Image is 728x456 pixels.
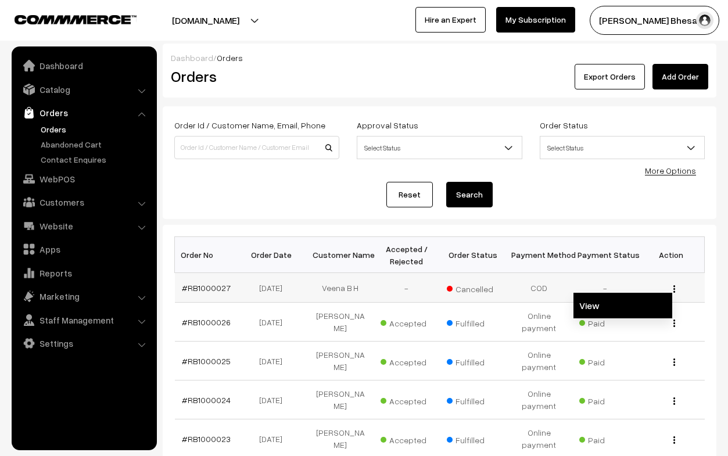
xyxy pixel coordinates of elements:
[171,67,338,85] h2: Orders
[575,64,645,89] button: Export Orders
[374,237,440,273] th: Accepted / Rejected
[131,6,280,35] button: [DOMAIN_NAME]
[381,353,439,368] span: Accepted
[15,168,153,189] a: WebPOS
[645,166,696,175] a: More Options
[506,237,572,273] th: Payment Method
[182,434,231,444] a: #RB1000023
[506,380,572,419] td: Online payment
[579,353,637,368] span: Paid
[540,119,588,131] label: Order Status
[175,237,241,273] th: Order No
[307,342,374,380] td: [PERSON_NAME]
[241,273,307,303] td: [DATE]
[174,136,339,159] input: Order Id / Customer Name / Customer Email / Customer Phone
[673,436,675,444] img: Menu
[15,333,153,354] a: Settings
[540,138,704,158] span: Select Status
[447,431,505,446] span: Fulfilled
[652,64,708,89] a: Add Order
[15,263,153,283] a: Reports
[307,273,374,303] td: Veena B H
[15,310,153,331] a: Staff Management
[15,102,153,123] a: Orders
[579,431,637,446] span: Paid
[182,317,231,327] a: #RB1000026
[447,392,505,407] span: Fulfilled
[446,182,493,207] button: Search
[15,216,153,236] a: Website
[506,342,572,380] td: Online payment
[447,353,505,368] span: Fulfilled
[440,237,506,273] th: Order Status
[381,431,439,446] span: Accepted
[357,136,522,159] span: Select Status
[673,285,675,293] img: Menu
[673,358,675,366] img: Menu
[573,293,672,318] a: View
[579,314,637,329] span: Paid
[415,7,486,33] a: Hire an Expert
[357,119,418,131] label: Approval Status
[381,314,439,329] span: Accepted
[696,12,713,29] img: user
[381,392,439,407] span: Accepted
[38,138,153,150] a: Abandoned Cart
[307,303,374,342] td: [PERSON_NAME]
[174,119,325,131] label: Order Id / Customer Name, Email, Phone
[241,303,307,342] td: [DATE]
[506,273,572,303] td: COD
[38,153,153,166] a: Contact Enquires
[15,55,153,76] a: Dashboard
[374,273,440,303] td: -
[357,138,521,158] span: Select Status
[572,273,639,303] td: -
[639,237,705,273] th: Action
[496,7,575,33] a: My Subscription
[217,53,243,63] span: Orders
[15,239,153,260] a: Apps
[540,136,705,159] span: Select Status
[241,237,307,273] th: Order Date
[673,397,675,405] img: Menu
[241,342,307,380] td: [DATE]
[447,314,505,329] span: Fulfilled
[15,192,153,213] a: Customers
[182,395,231,405] a: #RB1000024
[579,392,637,407] span: Paid
[15,15,137,24] img: COMMMERCE
[506,303,572,342] td: Online payment
[447,280,505,295] span: Cancelled
[572,237,639,273] th: Payment Status
[386,182,433,207] a: Reset
[171,52,708,64] div: /
[182,356,231,366] a: #RB1000025
[171,53,213,63] a: Dashboard
[673,319,675,327] img: Menu
[15,286,153,307] a: Marketing
[182,283,231,293] a: #RB1000027
[15,12,116,26] a: COMMMERCE
[38,123,153,135] a: Orders
[307,237,374,273] th: Customer Name
[307,380,374,419] td: [PERSON_NAME]
[15,79,153,100] a: Catalog
[241,380,307,419] td: [DATE]
[590,6,719,35] button: [PERSON_NAME] Bhesani…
